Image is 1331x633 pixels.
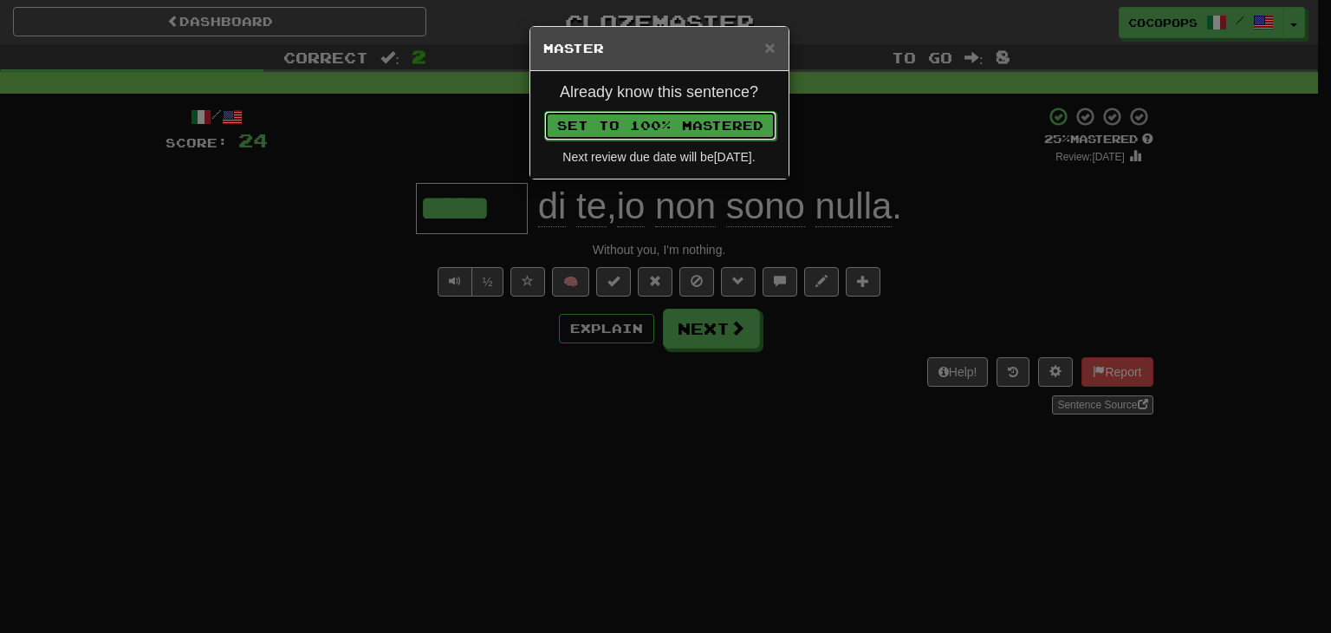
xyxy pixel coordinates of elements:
h4: Already know this sentence? [543,84,776,101]
h5: Master [543,40,776,57]
div: Next review due date will be [DATE] . [543,148,776,166]
span: × [764,37,775,57]
button: Set to 100% Mastered [544,111,776,140]
button: Close [764,38,775,56]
